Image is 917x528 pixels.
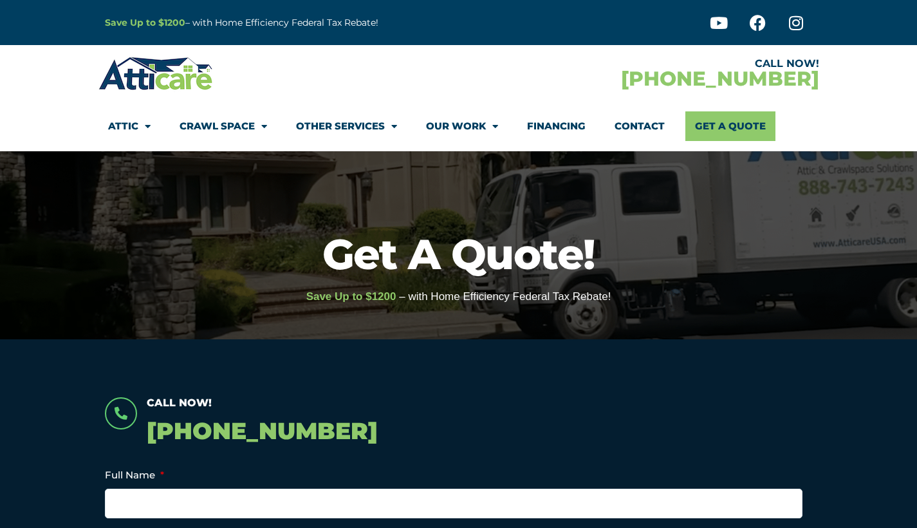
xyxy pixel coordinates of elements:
h1: Get A Quote! [6,233,911,275]
a: Our Work [426,111,498,141]
p: – with Home Efficiency Federal Tax Rebate! [105,15,522,30]
label: Full Name [105,469,164,482]
span: Save Up to $1200 [306,290,396,303]
span: Call Now! [147,397,212,409]
a: Get A Quote [685,111,775,141]
a: Financing [527,111,586,141]
a: Contact [615,111,665,141]
a: Attic [108,111,151,141]
div: CALL NOW! [459,59,819,69]
a: Other Services [296,111,397,141]
a: Crawl Space [180,111,267,141]
a: Save Up to $1200 [105,17,185,28]
span: – with Home Efficiency Federal Tax Rebate! [399,290,611,303]
nav: Menu [108,111,810,141]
